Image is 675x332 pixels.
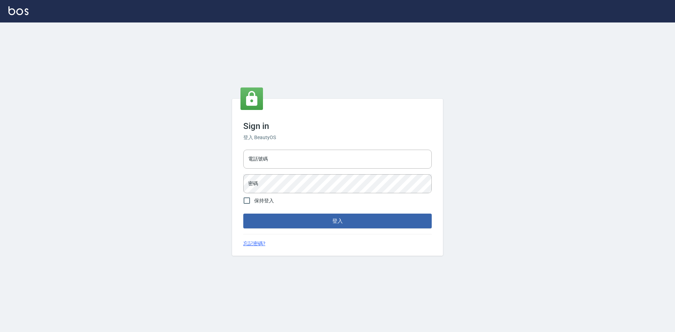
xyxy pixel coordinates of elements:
span: 保持登入 [254,197,274,204]
h6: 登入 BeautyOS [243,134,432,141]
button: 登入 [243,214,432,228]
img: Logo [8,6,28,15]
a: 忘記密碼? [243,240,265,247]
h3: Sign in [243,121,432,131]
